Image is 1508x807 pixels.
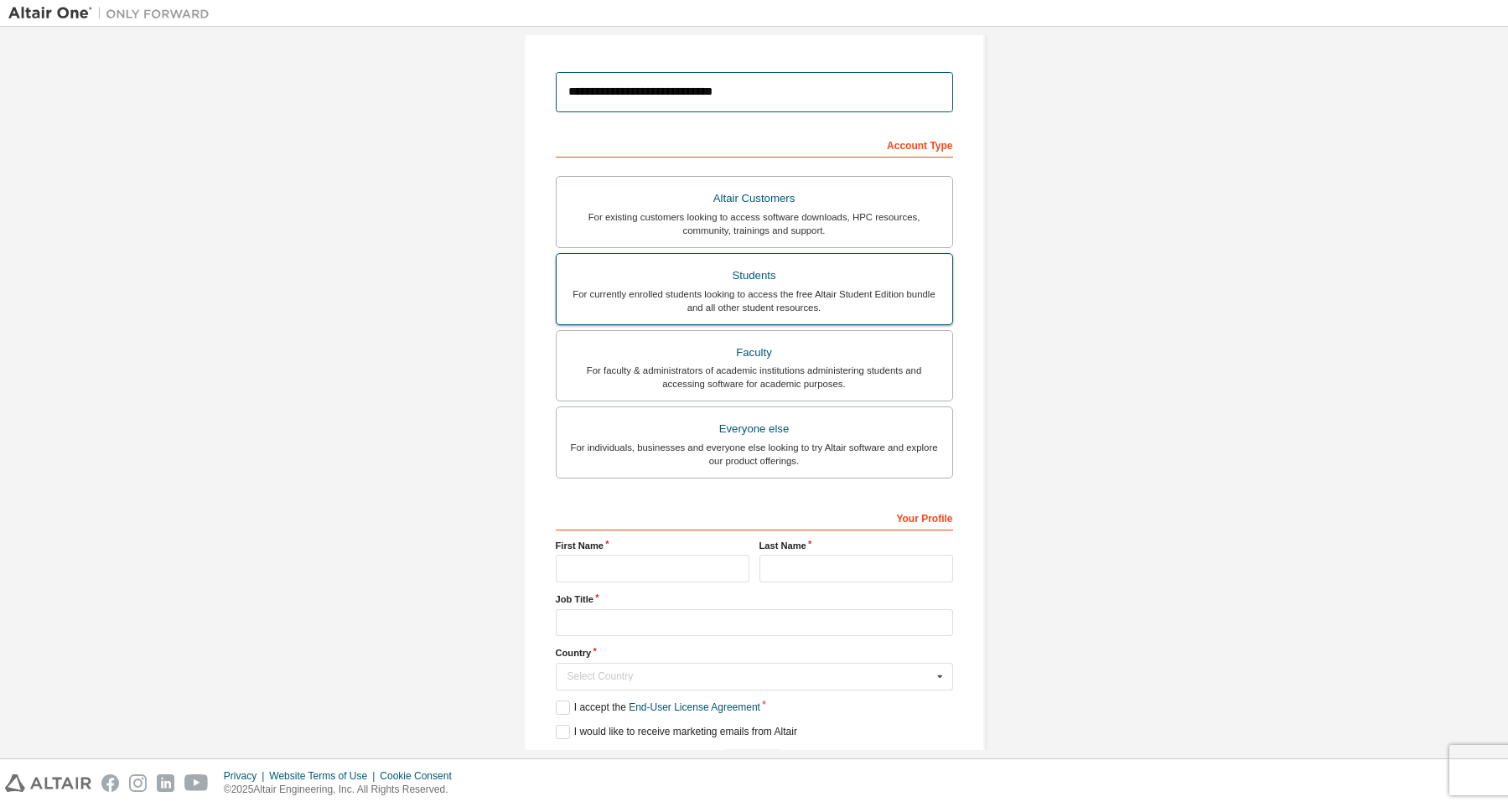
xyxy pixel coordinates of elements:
label: I would like to receive marketing emails from Altair [556,725,797,739]
img: linkedin.svg [157,774,174,792]
div: Your Profile [556,504,953,530]
div: Faculty [567,341,942,365]
div: For existing customers looking to access software downloads, HPC resources, community, trainings ... [567,210,942,237]
label: Job Title [556,592,953,606]
div: Cookie Consent [380,769,461,783]
label: First Name [556,539,749,552]
a: End-User License Agreement [629,701,760,713]
div: For faculty & administrators of academic institutions administering students and accessing softwa... [567,364,942,391]
div: For currently enrolled students looking to access the free Altair Student Edition bundle and all ... [567,287,942,314]
img: altair_logo.svg [5,774,91,792]
img: youtube.svg [184,774,209,792]
img: Altair One [8,5,218,22]
div: Website Terms of Use [269,769,380,783]
div: Everyone else [567,417,942,441]
div: Account Type [556,131,953,158]
img: instagram.svg [129,774,147,792]
div: Read and acccept EULA to continue [556,749,953,774]
p: © 2025 Altair Engineering, Inc. All Rights Reserved. [224,783,462,797]
div: For individuals, businesses and everyone else looking to try Altair software and explore our prod... [567,441,942,468]
label: Country [556,646,953,660]
div: Select Country [567,671,932,681]
img: facebook.svg [101,774,119,792]
div: Students [567,264,942,287]
label: I accept the [556,701,760,715]
div: Privacy [224,769,269,783]
div: Altair Customers [567,187,942,210]
label: Last Name [759,539,953,552]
